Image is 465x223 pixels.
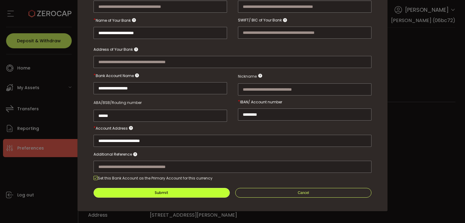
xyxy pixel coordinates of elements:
button: Cancel [235,188,371,198]
span: Nickname [238,73,257,80]
span: ABA/BSB/Routing number [94,100,142,105]
iframe: Chat Widget [395,158,465,223]
div: Set this Bank Account as the Primary Account for this currency [98,176,213,181]
div: Submit [155,191,168,195]
button: Submit [94,188,230,198]
span: Cancel [298,191,309,195]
